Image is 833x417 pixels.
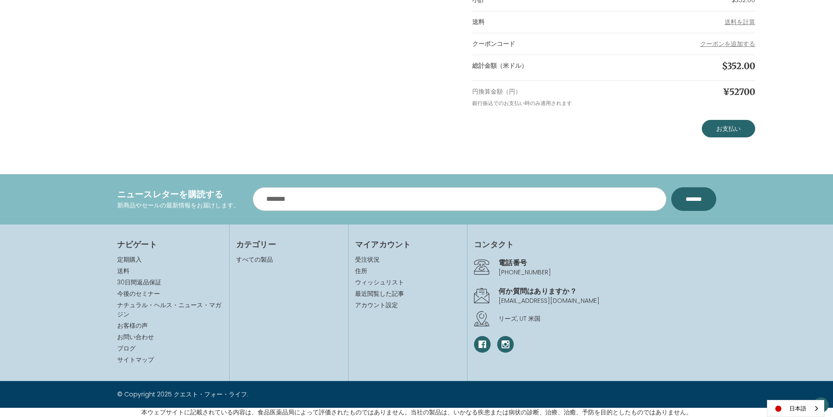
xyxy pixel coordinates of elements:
a: アカウント設定 [355,301,460,310]
a: 日本語 [767,400,824,417]
a: お問い合わせ [117,333,154,341]
p: 新商品やセールの最新情報をお届けします。 [117,201,240,210]
span: $352.00 [722,60,755,71]
a: ブログ [117,344,136,353]
small: 銀行振込でのお支払い時のみ適用されます [472,99,572,107]
h4: ニュースレターを購読する [117,188,240,201]
a: すべての製品 [236,255,273,264]
a: [EMAIL_ADDRESS][DOMAIN_NAME] [498,296,599,305]
h4: 電話番号 [498,257,716,268]
a: [PHONE_NUMBER] [498,268,551,277]
a: ウィッシュリスト [355,278,460,287]
span: ¥52700 [723,86,755,97]
p: 本ウェブサイトに記載されている内容は、食品医薬品局によって評価されたものではありません。当社の製品は、いかなる疾患または病状の診断、治療、治癒、予防を目的としたものではありません。 [141,408,692,417]
div: Language [767,400,824,417]
strong: クーポンコード [472,39,515,48]
a: 今後のセミナー [117,289,160,298]
a: お支払い [702,120,755,137]
p: 円換算金額（円） [472,87,614,96]
strong: 総計金額（米ドル） [472,61,527,70]
button: クーポンを追加する [700,39,755,49]
strong: 送料 [472,18,484,26]
a: 住所 [355,266,460,276]
h4: ナビゲート [117,238,223,250]
a: サイトマップ [117,355,154,364]
h4: カテゴリー [236,238,342,250]
a: 30日間返品保証 [117,278,161,287]
a: ナチュラル・ヘルス・ニュース・マガジン [117,301,221,319]
a: 受注状況 [355,255,460,264]
a: 送料 [117,266,129,275]
a: お客様の声 [117,321,148,330]
h4: マイアカウント [355,238,460,250]
h4: 何か質問はありますか？ [498,286,716,296]
h4: コンタクト [474,238,716,250]
span: 送料を計算 [725,18,755,26]
a: 定期購入 [117,255,142,264]
aside: Language selected: 日本語 [767,400,824,417]
button: 送料を計算 [725,18,755,27]
a: 最近閲覧した記事 [355,289,460,298]
p: リーズ, UT 米国 [498,314,716,323]
p: © Copyright 2025 クエスト・フォー・ライフ. [117,390,410,399]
